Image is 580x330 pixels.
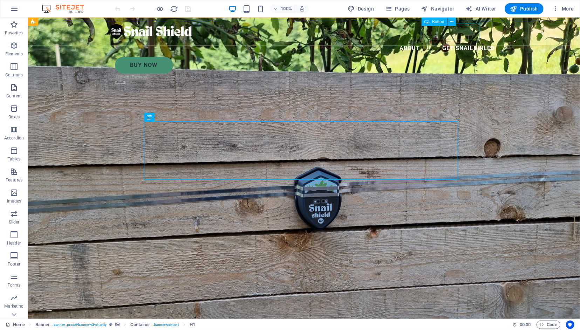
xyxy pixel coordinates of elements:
span: Button [432,20,444,24]
span: Pages [385,5,410,12]
button: AI Writer [463,3,499,14]
button: Navigator [418,3,457,14]
p: Elements [5,51,23,57]
p: Columns [5,72,23,78]
span: Design [348,5,374,12]
h6: Session time [512,321,531,329]
p: Images [7,198,21,204]
button: Code [537,321,560,329]
button: Click here to leave preview mode and continue editing [156,5,164,13]
i: This element contains a background [115,323,120,326]
p: Tables [8,156,20,162]
span: : [525,322,526,327]
i: This element is a customizable preset [109,323,112,326]
p: Content [6,93,22,99]
span: AI Writer [466,5,496,12]
p: Features [6,177,22,183]
button: Publish [505,3,544,14]
span: Click to select. Double-click to edit [190,321,195,329]
button: Usercentrics [566,321,574,329]
button: More [549,3,577,14]
p: Favorites [5,30,23,36]
p: Footer [8,261,20,267]
h6: 100% [281,5,292,13]
p: Accordion [4,135,24,141]
p: Header [7,240,21,246]
p: Forms [8,282,20,288]
div: Design (Ctrl+Alt+Y) [345,3,377,14]
span: More [552,5,574,12]
button: Design [345,3,377,14]
nav: breadcrumb [35,321,196,329]
a: Click to cancel selection. Double-click to open Pages [6,321,25,329]
span: . banner .preset-banner-v3-charity [53,321,107,329]
p: Marketing [4,303,23,309]
p: Boxes [8,114,20,120]
span: Navigator [421,5,455,12]
i: Reload page [170,5,178,13]
button: Pages [382,3,412,14]
span: Code [540,321,557,329]
span: . banner-content [153,321,178,329]
span: 00 00 [520,321,531,329]
p: Slider [9,219,20,225]
button: 100% [270,5,295,13]
span: Publish [510,5,538,12]
span: Click to select. Double-click to edit [131,321,150,329]
span: Click to select. Double-click to edit [35,321,50,329]
i: On resize automatically adjust zoom level to fit chosen device. [299,6,305,12]
img: Editor Logo [40,5,93,13]
button: reload [170,5,178,13]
